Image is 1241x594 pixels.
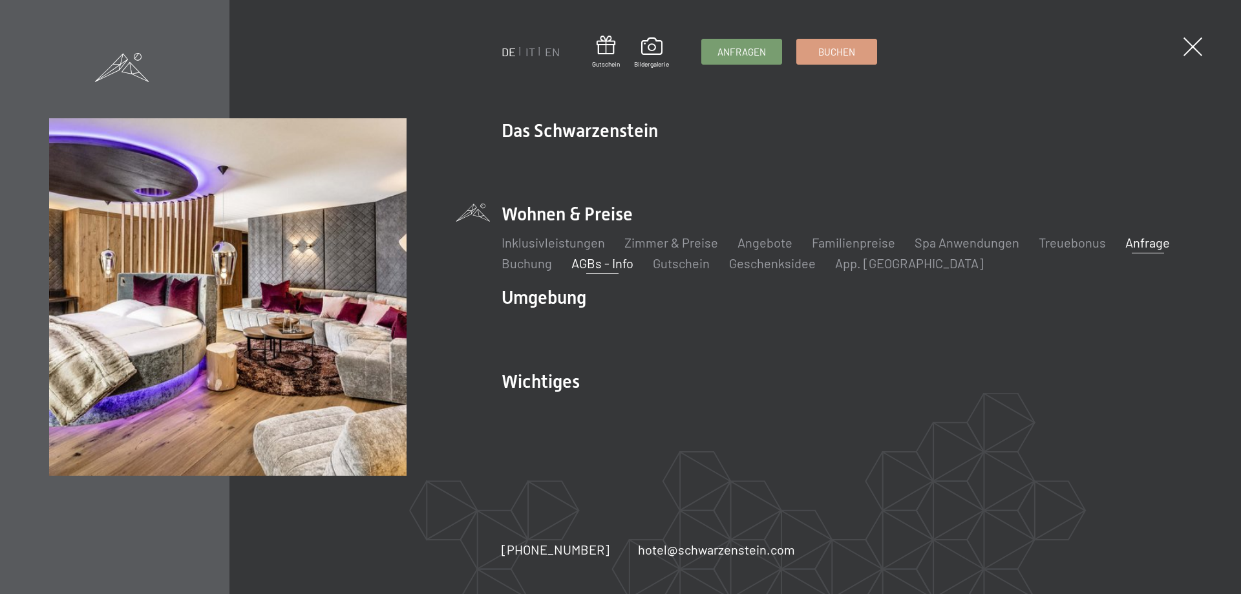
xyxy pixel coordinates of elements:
a: Spa Anwendungen [915,235,1019,250]
a: [PHONE_NUMBER] [502,540,610,558]
a: Gutschein [592,36,620,69]
a: Buchung [502,255,552,271]
span: Buchen [818,45,855,59]
a: Zimmer & Preise [624,235,718,250]
a: Inklusivleistungen [502,235,605,250]
a: AGBs - Info [571,255,633,271]
a: Angebote [737,235,792,250]
a: DE [502,45,516,59]
a: App. [GEOGRAPHIC_DATA] [835,255,984,271]
a: Geschenksidee [729,255,816,271]
a: Familienpreise [812,235,895,250]
a: IT [525,45,535,59]
a: Bildergalerie [634,37,669,69]
a: hotel@schwarzenstein.com [638,540,795,558]
span: [PHONE_NUMBER] [502,542,610,557]
a: Buchen [797,39,876,64]
span: Gutschein [592,59,620,69]
a: Anfrage [1125,235,1170,250]
span: Bildergalerie [634,59,669,69]
a: Gutschein [653,255,710,271]
a: EN [545,45,560,59]
a: Anfragen [702,39,781,64]
a: Treuebonus [1039,235,1106,250]
span: Anfragen [717,45,766,59]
